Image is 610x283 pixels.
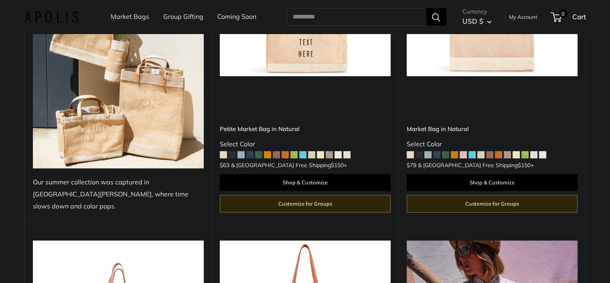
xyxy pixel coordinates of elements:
a: Shop & Customize [407,174,578,191]
button: Search [426,8,446,26]
a: My Account [509,12,537,22]
span: $150 [331,162,344,169]
span: & [GEOGRAPHIC_DATA] Free Shipping + [231,162,347,168]
div: Our summer collection was captured in [GEOGRAPHIC_DATA][PERSON_NAME], where time slows down and c... [33,176,204,212]
span: $150 [518,162,531,169]
span: USD $ [462,17,483,25]
span: $79 [407,162,416,169]
a: Customize for Groups [407,195,578,212]
img: Apolis [24,11,79,22]
span: $63 [220,162,229,169]
div: Select Color [220,138,391,150]
input: Search... [286,8,426,26]
button: USD $ [462,15,492,28]
a: Petite Market Bag in Natural [220,124,391,133]
a: Group Gifting [163,11,203,23]
a: 0 Cart [551,10,586,23]
a: Market Bags [111,11,149,23]
a: Customize for Groups [220,195,391,212]
a: Market Bag in Natural [407,124,578,133]
a: Shop & Customize [220,174,391,191]
span: Cart [572,12,586,21]
span: & [GEOGRAPHIC_DATA] Free Shipping + [418,162,534,168]
span: 0 [559,10,567,18]
div: Select Color [407,138,578,150]
span: Currency [462,6,492,17]
a: Coming Soon [217,11,256,23]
